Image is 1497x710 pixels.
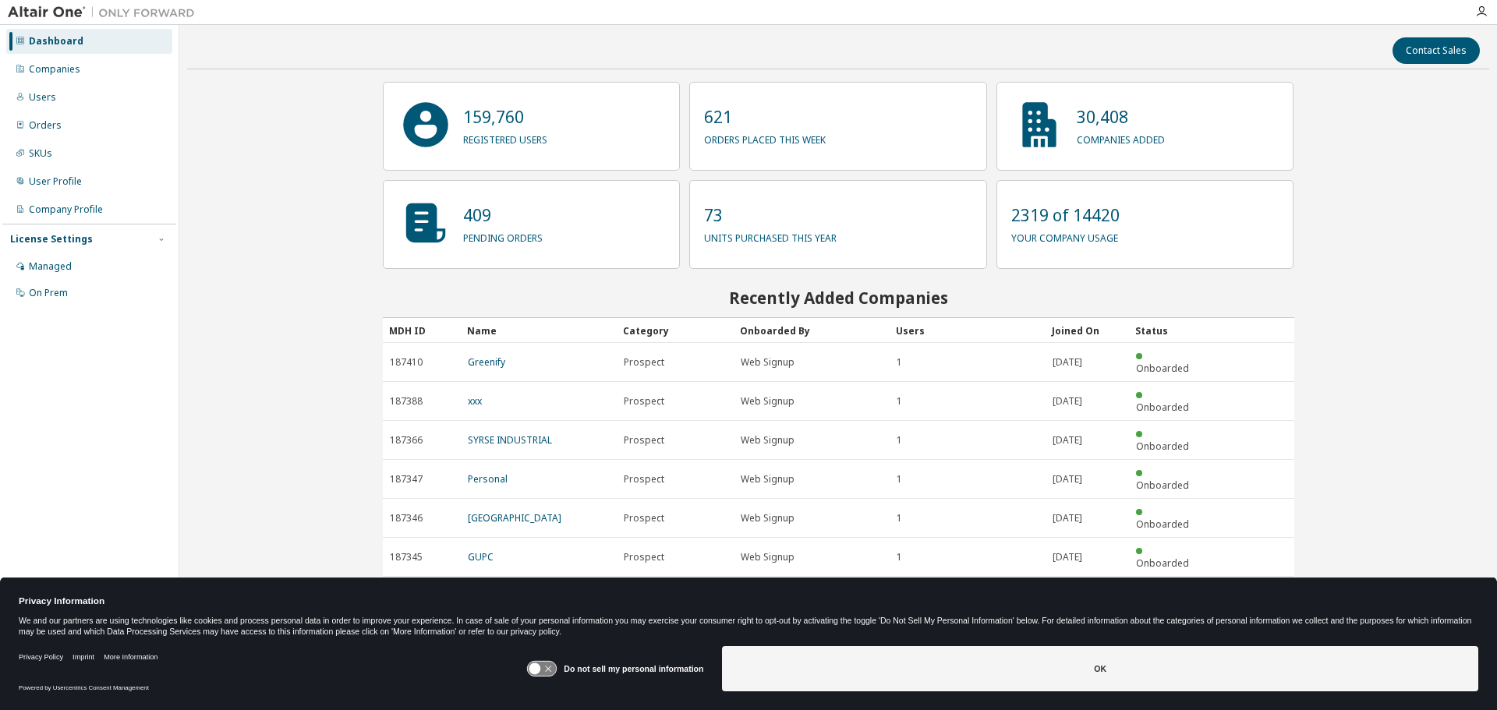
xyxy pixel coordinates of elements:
span: [DATE] [1053,434,1082,447]
span: 1 [897,356,902,369]
span: 187347 [390,473,423,486]
p: 621 [704,105,826,129]
span: Prospect [624,473,664,486]
div: Users [29,91,56,104]
p: orders placed this week [704,129,826,147]
p: registered users [463,129,547,147]
span: 187345 [390,551,423,563]
span: [DATE] [1053,356,1082,369]
span: Web Signup [741,434,795,447]
p: your company usage [1011,227,1120,245]
p: units purchased this year [704,227,837,245]
div: License Settings [10,233,93,245]
div: Onboarded By [740,318,883,343]
img: Altair One [8,5,203,20]
span: 1 [897,434,902,447]
span: [DATE] [1053,395,1082,408]
span: Prospect [624,512,664,525]
span: Web Signup [741,473,795,486]
span: Onboarded [1136,479,1189,492]
span: 187346 [390,512,423,525]
div: Companies [29,63,80,76]
span: Web Signup [741,395,795,408]
div: User Profile [29,175,82,188]
span: 1 [897,473,902,486]
a: xxx [468,394,482,408]
span: 1 [897,512,902,525]
span: 1 [897,395,902,408]
div: SKUs [29,147,52,160]
span: [DATE] [1053,512,1082,525]
a: Personal [468,472,508,486]
div: Status [1135,318,1201,343]
div: Category [623,318,727,343]
span: Onboarded [1136,440,1189,453]
div: Users [896,318,1039,343]
span: Prospect [624,395,664,408]
div: On Prem [29,287,68,299]
div: Managed [29,260,72,273]
span: Web Signup [741,551,795,563]
span: Onboarded [1136,556,1189,570]
span: Onboarded [1136,401,1189,414]
a: [GEOGRAPHIC_DATA] [468,511,561,525]
a: GUPC [468,550,494,563]
span: Prospect [624,356,664,369]
p: companies added [1077,129,1165,147]
span: Onboarded [1136,362,1189,375]
span: Web Signup [741,356,795,369]
span: 187410 [390,356,423,369]
button: Contact Sales [1393,37,1480,64]
p: 30,408 [1077,105,1165,129]
span: Web Signup [741,512,795,525]
span: Prospect [624,434,664,447]
span: [DATE] [1053,551,1082,563]
span: Prospect [624,551,664,563]
span: 1 [897,551,902,563]
a: Greenify [468,355,505,369]
div: Joined On [1052,318,1123,343]
div: Name [467,318,610,343]
span: [DATE] [1053,473,1082,486]
div: MDH ID [389,318,455,343]
p: pending orders [463,227,543,245]
div: Dashboard [29,35,83,48]
p: 409 [463,203,543,227]
span: 187388 [390,395,423,408]
div: Orders [29,119,62,132]
span: Onboarded [1136,517,1189,531]
p: 2319 of 14420 [1011,203,1120,227]
h2: Recently Added Companies [383,288,1294,308]
a: SYRSE INDUSTRIAL [468,433,552,447]
div: Company Profile [29,203,103,216]
p: 159,760 [463,105,547,129]
p: 73 [704,203,837,227]
span: 187366 [390,434,423,447]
